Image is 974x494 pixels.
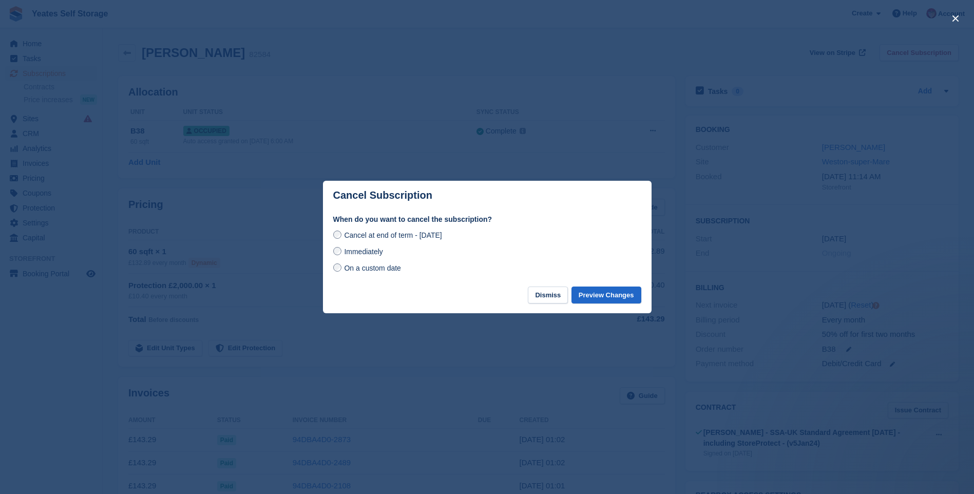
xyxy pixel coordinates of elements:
button: Preview Changes [571,287,641,303]
button: close [947,10,964,27]
span: Immediately [344,248,383,256]
span: Cancel at end of term - [DATE] [344,231,442,239]
label: When do you want to cancel the subscription? [333,214,641,225]
input: Cancel at end of term - [DATE] [333,231,341,239]
button: Dismiss [528,287,568,303]
input: Immediately [333,247,341,255]
input: On a custom date [333,263,341,272]
span: On a custom date [344,264,401,272]
p: Cancel Subscription [333,189,432,201]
